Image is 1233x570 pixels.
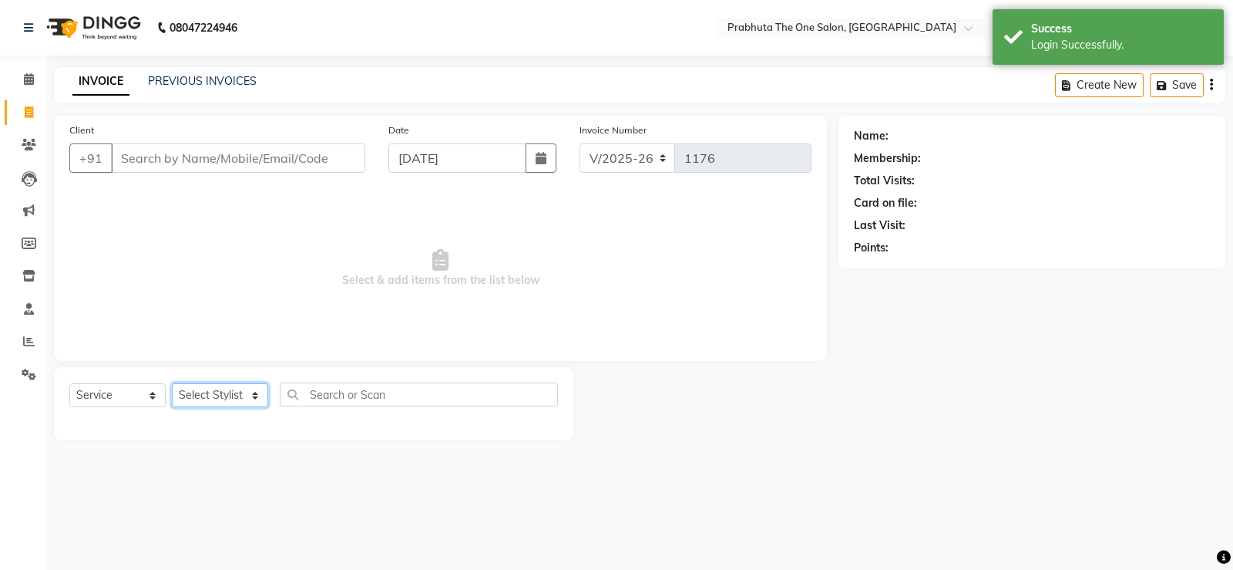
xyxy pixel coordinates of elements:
div: Points: [854,240,889,256]
input: Search by Name/Mobile/Email/Code [111,143,365,173]
label: Client [69,123,94,137]
div: Success [1031,21,1212,37]
label: Invoice Number [580,123,647,137]
span: Select & add items from the list below [69,191,811,346]
b: 08047224946 [170,6,237,49]
div: Total Visits: [854,173,915,189]
a: PREVIOUS INVOICES [148,74,257,88]
div: Name: [854,128,889,144]
img: logo [39,6,145,49]
div: Membership: [854,150,921,167]
div: Last Visit: [854,218,905,234]
button: +91 [69,143,113,173]
button: Save [1150,73,1204,97]
label: Date [388,123,409,137]
button: Create New [1055,73,1144,97]
input: Search or Scan [280,383,558,406]
div: Login Successfully. [1031,37,1212,53]
a: INVOICE [72,68,129,96]
div: Card on file: [854,195,917,211]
